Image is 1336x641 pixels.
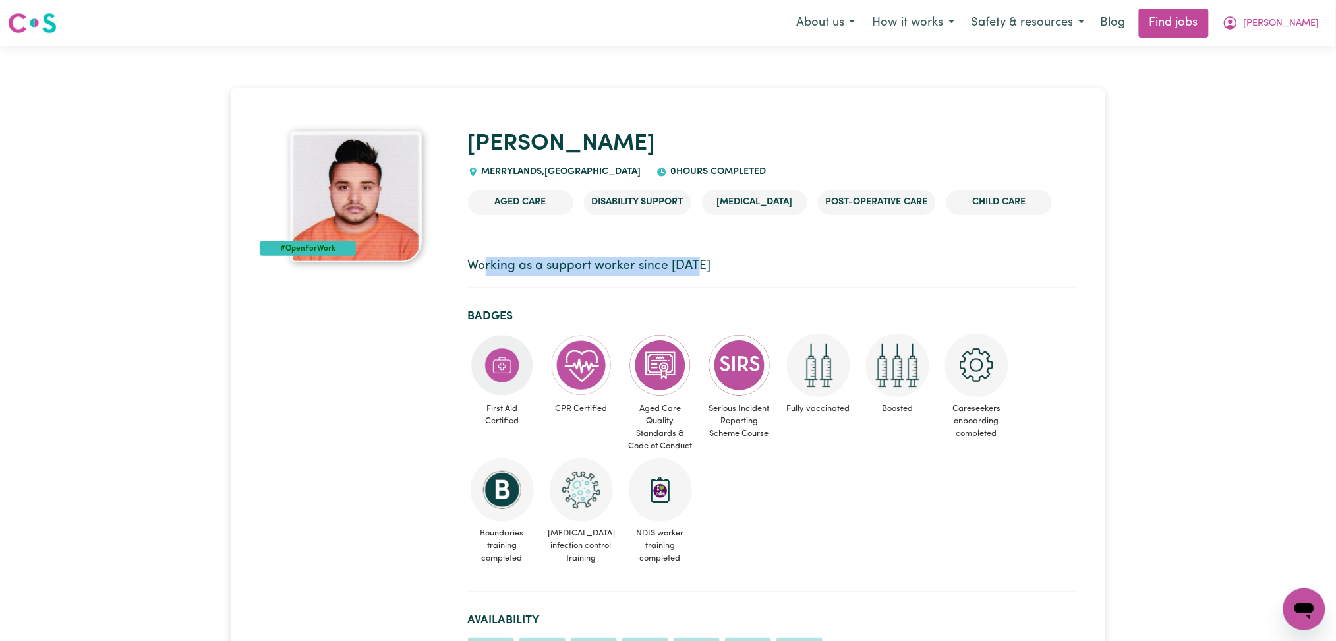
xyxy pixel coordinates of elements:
[626,397,695,458] span: Aged Care Quality Standards & Code of Conduct
[468,613,1076,627] h2: Availability
[8,11,57,35] img: Careseekers logo
[1214,9,1328,37] button: My Account
[547,522,616,570] span: [MEDICAL_DATA] infection control training
[863,397,932,420] span: Boosted
[479,167,641,177] span: MERRYLANDS , [GEOGRAPHIC_DATA]
[818,190,936,215] li: Post-operative care
[708,334,771,397] img: CS Academy: Serious Incident Reporting Scheme course completed
[468,190,573,215] li: Aged Care
[260,131,452,262] a: Bibek's profile picture'#OpenForWork
[626,522,695,570] span: NDIS worker training completed
[1139,9,1209,38] a: Find jobs
[863,9,963,37] button: How it works
[1093,9,1134,38] a: Blog
[667,167,766,177] span: 0 hours completed
[290,131,422,262] img: Bibek
[866,334,929,397] img: Care and support worker has received booster dose of COVID-19 vaccination
[702,190,807,215] li: [MEDICAL_DATA]
[963,9,1093,37] button: Safety & resources
[471,334,534,397] img: Care and support worker has completed First Aid Certification
[784,397,853,420] span: Fully vaccinated
[550,458,613,522] img: CS Academy: COVID-19 Infection Control Training course completed
[471,458,534,522] img: CS Academy: Boundaries in care and support work course completed
[629,458,692,522] img: CS Academy: Introduction to NDIS Worker Training course completed
[1244,16,1320,31] span: [PERSON_NAME]
[629,334,692,397] img: CS Academy: Aged Care Quality Standards & Code of Conduct course completed
[945,334,1008,397] img: CS Academy: Careseekers Onboarding course completed
[705,397,774,446] span: Serious Incident Reporting Scheme Course
[943,397,1011,446] span: Careseekers onboarding completed
[468,522,537,570] span: Boundaries training completed
[260,241,356,256] div: #OpenForWork
[550,334,613,397] img: Care and support worker has completed CPR Certification
[468,309,1076,323] h2: Badges
[584,190,691,215] li: Disability Support
[468,257,1076,276] p: Working as a support worker since [DATE]
[787,334,850,397] img: Care and support worker has received 2 doses of COVID-19 vaccine
[8,8,57,38] a: Careseekers logo
[468,133,656,156] a: [PERSON_NAME]
[1283,588,1325,630] iframe: Button to launch messaging window
[547,397,616,420] span: CPR Certified
[946,190,1052,215] li: Child care
[468,397,537,433] span: First Aid Certified
[788,9,863,37] button: About us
